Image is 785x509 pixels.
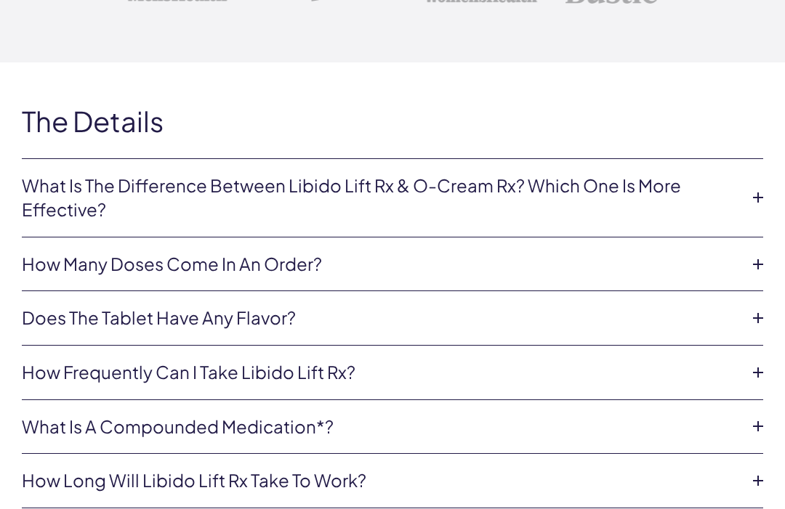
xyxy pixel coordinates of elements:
[22,306,740,330] a: Does the tablet have any flavor?
[22,106,763,137] h2: The Details
[22,174,740,222] a: What is the difference between Libido Lift Rx & O-Cream Rx? Which one is more effective?
[22,360,740,385] a: How frequently can I take Libido Lift Rx?
[22,252,740,277] a: How many doses come in an order?
[22,415,740,439] a: What is a compounded medication*?
[22,468,740,493] a: How long will Libido Lift Rx take to work?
